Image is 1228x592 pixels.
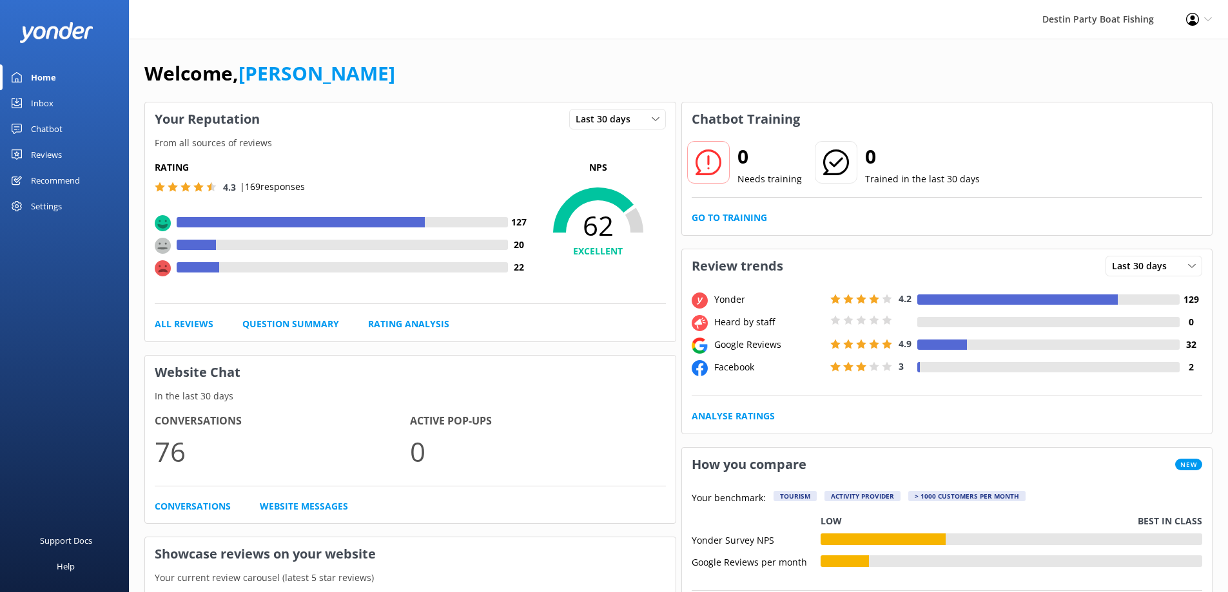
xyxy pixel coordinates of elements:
div: > 1000 customers per month [908,491,1026,501]
h4: 127 [508,215,531,229]
p: 0 [410,430,665,473]
h3: Chatbot Training [682,102,810,136]
p: | 169 responses [240,180,305,194]
a: [PERSON_NAME] [239,60,395,86]
p: Best in class [1138,514,1202,528]
div: Home [31,64,56,90]
a: All Reviews [155,317,213,331]
div: Inbox [31,90,54,116]
span: 4.3 [223,181,236,193]
h4: 32 [1180,338,1202,352]
p: From all sources of reviews [145,136,676,150]
p: 76 [155,430,410,473]
a: Rating Analysis [368,317,449,331]
div: Settings [31,193,62,219]
h4: EXCELLENT [531,244,666,258]
h4: Active Pop-ups [410,413,665,430]
p: Low [821,514,842,528]
p: Your current review carousel (latest 5 star reviews) [145,571,676,585]
h3: Website Chat [145,356,676,389]
div: Chatbot [31,116,63,142]
h3: Showcase reviews on your website [145,537,676,571]
span: 4.9 [899,338,911,350]
div: Recommend [31,167,80,193]
div: Reviews [31,142,62,167]
h4: 0 [1180,315,1202,329]
span: 3 [899,360,904,372]
h5: Rating [155,160,531,175]
p: Trained in the last 30 days [865,172,980,186]
h4: 129 [1180,292,1202,307]
div: Tourism [774,491,817,501]
a: Question Summary [242,317,339,331]
span: Last 30 days [1112,259,1174,273]
p: Your benchmark: [692,491,766,506]
h3: Review trends [682,249,793,283]
a: Website Messages [260,499,348,513]
span: 4.2 [899,292,911,305]
a: Go to Training [692,211,767,225]
div: Yonder Survey NPS [692,533,821,545]
div: Google Reviews [711,338,827,352]
a: Analyse Ratings [692,409,775,423]
p: In the last 30 days [145,389,676,403]
img: yonder-white-logo.png [19,22,93,43]
h2: 0 [737,141,802,172]
span: 62 [531,209,666,242]
h1: Welcome, [144,58,395,89]
a: Conversations [155,499,231,513]
span: Last 30 days [576,112,638,126]
p: Needs training [737,172,802,186]
h4: Conversations [155,413,410,430]
div: Support Docs [40,528,92,553]
h4: 22 [508,260,531,274]
div: Google Reviews per month [692,555,821,567]
h2: 0 [865,141,980,172]
h4: 20 [508,238,531,252]
h3: How you compare [682,448,816,481]
p: NPS [531,160,666,175]
div: Yonder [711,292,827,307]
span: New [1175,459,1202,470]
h3: Your Reputation [145,102,269,136]
div: Activity Provider [824,491,901,501]
div: Facebook [711,360,827,374]
div: Heard by staff [711,315,827,329]
div: Help [57,553,75,579]
h4: 2 [1180,360,1202,374]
